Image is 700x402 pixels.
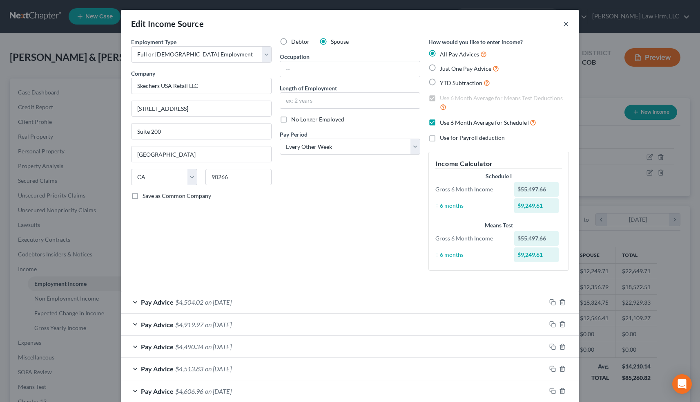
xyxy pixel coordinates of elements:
label: Length of Employment [280,84,337,92]
span: Use 6 Month Average for Schedule I [440,119,530,126]
span: $4,919.97 [175,321,203,328]
span: $4,504.02 [175,298,203,306]
span: Pay Advice [141,365,174,373]
input: -- [280,61,420,77]
div: Open Intercom Messenger [672,374,692,394]
input: Enter zip... [205,169,272,185]
span: Spouse [331,38,349,45]
span: Pay Period [280,131,308,138]
div: Edit Income Source [131,18,204,29]
span: Pay Advice [141,343,174,350]
span: on [DATE] [205,321,232,328]
input: Enter city... [132,146,271,162]
span: $4,513.83 [175,365,203,373]
label: How would you like to enter income? [428,38,523,46]
div: $55,497.66 [514,231,559,246]
span: Save as Common Company [143,192,211,199]
span: Use 6 Month Average for Means Test Deductions [440,94,563,101]
span: Debtor [291,38,310,45]
span: Pay Advice [141,298,174,306]
div: Gross 6 Month Income [431,185,510,193]
input: Search company by name... [131,78,272,94]
span: on [DATE] [205,365,232,373]
span: Employment Type [131,38,176,45]
span: Use for Payroll deduction [440,134,505,141]
span: $4,490.34 [175,343,203,350]
span: Just One Pay Advice [440,65,491,72]
div: $9,249.61 [514,247,559,262]
div: Means Test [435,221,562,229]
div: ÷ 6 months [431,251,510,259]
span: Pay Advice [141,387,174,395]
span: on [DATE] [205,387,232,395]
span: No Longer Employed [291,116,344,123]
span: on [DATE] [205,343,232,350]
div: ÷ 6 months [431,202,510,210]
h5: Income Calculator [435,159,562,169]
div: Schedule I [435,172,562,180]
span: $4,606.96 [175,387,203,395]
button: × [563,19,569,29]
span: Company [131,70,155,77]
input: ex: 2 years [280,93,420,108]
div: $9,249.61 [514,198,559,213]
div: $55,497.66 [514,182,559,197]
div: Gross 6 Month Income [431,234,510,243]
input: Enter address... [132,101,271,117]
span: Pay Advice [141,321,174,328]
input: Unit, Suite, etc... [132,124,271,139]
label: Occupation [280,52,310,61]
span: All Pay Advices [440,51,479,58]
span: on [DATE] [205,298,232,306]
span: YTD Subtraction [440,79,482,86]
